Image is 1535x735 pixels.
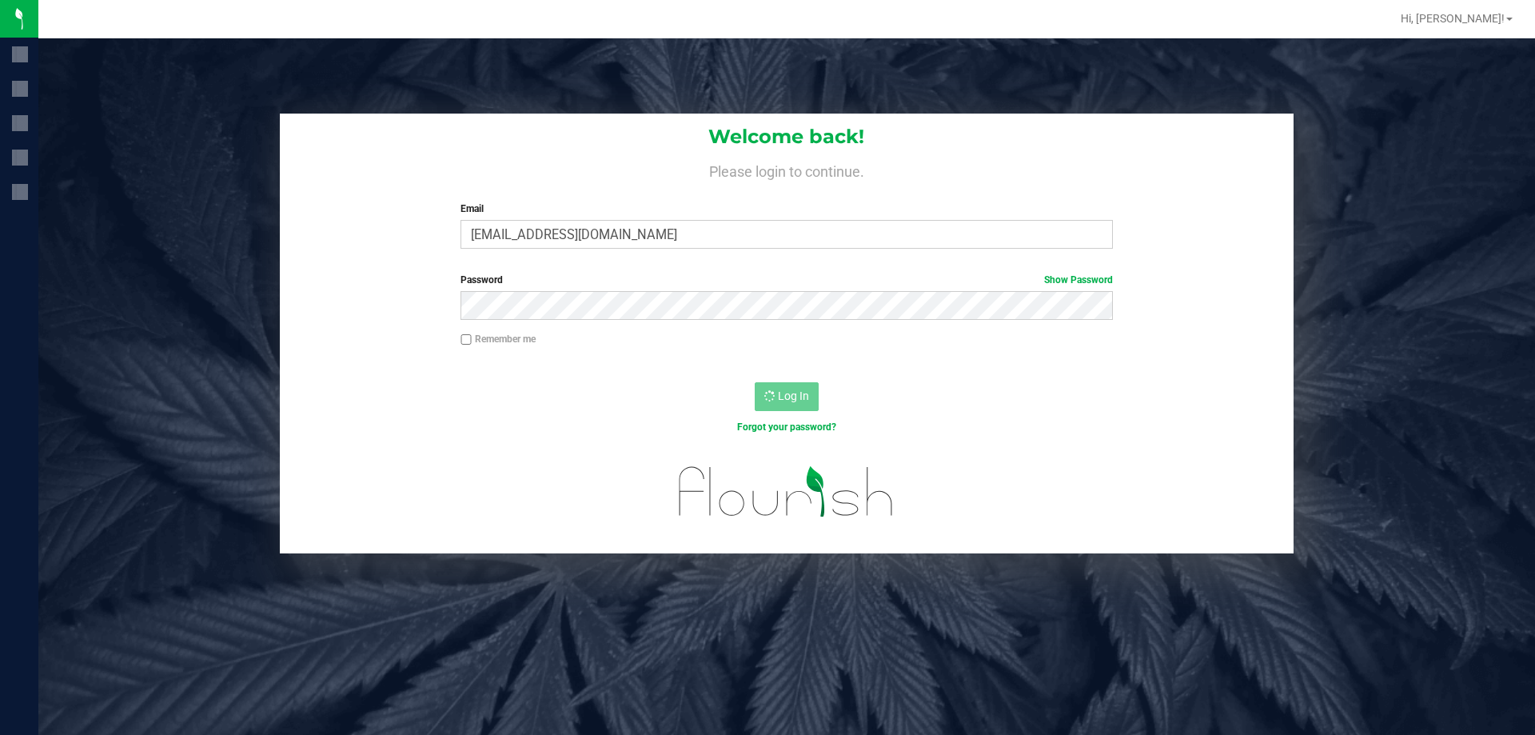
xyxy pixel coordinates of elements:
[460,334,472,346] input: Remember me
[1044,274,1113,286] a: Show Password
[280,160,1294,179] h4: Please login to continue.
[460,274,503,286] span: Password
[460,202,1112,216] label: Email
[755,382,819,411] button: Log In
[737,421,836,433] a: Forgot your password?
[280,126,1294,147] h1: Welcome back!
[460,332,536,346] label: Remember me
[778,389,809,402] span: Log In
[1401,12,1505,25] span: Hi, [PERSON_NAME]!
[660,451,913,533] img: flourish_logo.svg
